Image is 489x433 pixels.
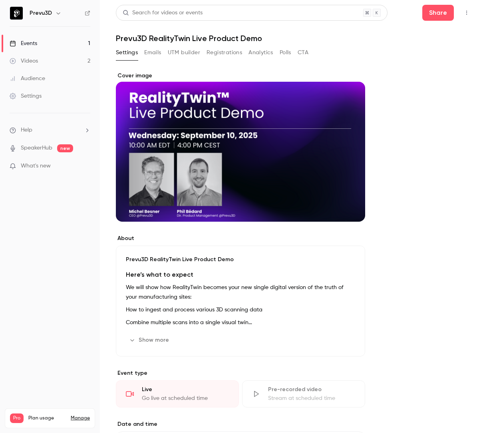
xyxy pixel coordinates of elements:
div: Go live at scheduled time [142,394,229,402]
section: Cover image [116,72,365,222]
label: Date and time [116,420,365,428]
div: Audience [10,75,45,83]
div: Stream at scheduled time [268,394,355,402]
button: UTM builder [168,46,200,59]
span: What's new [21,162,51,170]
div: Live [142,386,229,394]
a: Manage [71,415,90,421]
button: Polls [280,46,291,59]
iframe: Noticeable Trigger [81,163,90,170]
div: LiveGo live at scheduled time [116,380,239,407]
div: Settings [10,92,42,100]
button: Analytics [248,46,273,59]
li: help-dropdown-opener [10,126,90,134]
button: Share [422,5,454,21]
label: Cover image [116,72,365,80]
a: SpeakerHub [21,144,52,152]
img: Prevu3D [10,7,23,20]
button: Emails [144,46,161,59]
h6: Prevu3D [30,9,52,17]
button: Show more [126,334,174,346]
div: Videos [10,57,38,65]
div: Pre-recorded videoStream at scheduled time [242,380,365,407]
p: How to ingest and process various 3D scanning data [126,305,355,315]
span: Pro [10,413,24,423]
button: Settings [116,46,138,59]
div: Search for videos or events [123,9,203,17]
h3: Here’s what to expect [126,270,355,279]
p: Prevu3D RealityTwin Live Product Demo [126,256,355,264]
span: Plan usage [28,415,66,421]
button: Registrations [207,46,242,59]
p: Event type [116,369,365,377]
h1: Prevu3D RealityTwin Live Product Demo [116,33,473,43]
label: About [116,234,365,242]
p: Combine multiple scans into a single visual twin [126,318,355,327]
span: Help [21,126,32,134]
div: Pre-recorded video [268,386,355,394]
div: Events [10,39,37,47]
button: CTA [298,46,308,59]
span: new [57,144,73,152]
p: We will show how RealityTwin becomes your new single digital version of the truth of your manufac... [126,283,355,302]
